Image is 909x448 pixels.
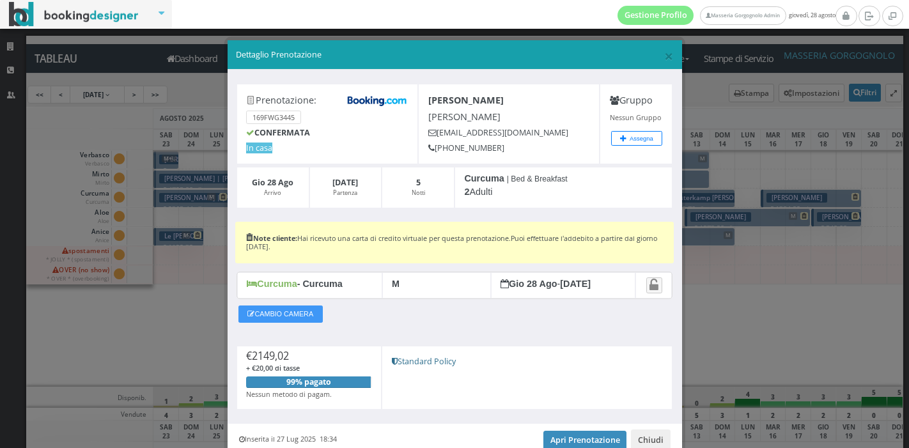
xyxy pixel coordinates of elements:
[700,6,786,25] a: Masseria Gorgognolo Admin
[428,143,590,153] h5: [PHONE_NUMBER]
[501,279,557,289] b: Gio 28 Ago
[412,189,425,197] small: Notti
[392,279,400,289] b: M
[664,48,673,64] button: Close
[491,272,636,299] div: -
[416,177,421,188] b: 5
[256,363,300,373] span: 20,00 di tasse
[507,174,568,183] small: | Bed & Breakfast
[236,49,673,61] h5: Dettaglio Prenotazione
[618,6,835,25] span: giovedì, 28 agosto
[246,235,663,251] h6: Hai ricevuto una carta di credito virtuale per questa prenotazione.Puoi effettuare l'addebito a p...
[246,376,371,388] div: 99% pagato
[332,177,358,188] b: [DATE]
[611,131,662,146] button: Assegna
[246,349,289,363] span: €
[333,189,357,197] small: Partenza
[428,128,590,137] h5: [EMAIL_ADDRESS][DOMAIN_NAME]
[239,435,337,444] h6: Inserita il 27 Lug 2025 18:34
[246,127,310,138] b: CONFERMATA
[464,173,504,183] b: Curcuma
[392,357,663,366] h5: Standard Policy
[246,95,408,105] h4: Prenotazione:
[646,277,662,293] a: Attiva il blocco spostamento
[610,112,661,122] small: Nessun Gruppo
[610,95,663,105] h4: Gruppo
[454,167,672,208] div: Adulti
[345,95,408,107] img: Booking-com-logo.png
[428,94,504,106] b: [PERSON_NAME]
[246,363,300,373] span: + €
[264,189,281,197] small: Arrivo
[246,111,301,124] small: 169FWG3445
[238,305,323,322] button: CAMBIO CAMERA
[464,187,469,197] b: 2
[252,349,289,363] span: 2149,02
[428,111,590,122] h4: [PERSON_NAME]
[246,143,272,153] span: In casa
[9,2,139,27] img: BookingDesigner.com
[252,177,293,188] b: Gio 28 Ago
[664,45,673,66] span: ×
[297,279,343,289] b: - Curcuma
[560,279,591,289] b: [DATE]
[618,6,694,25] a: Gestione Profilo
[246,233,297,243] b: Note cliente:
[247,279,297,289] b: Curcuma
[246,389,332,399] small: Nessun metodo di pagam.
